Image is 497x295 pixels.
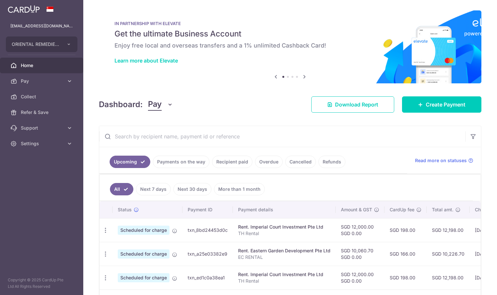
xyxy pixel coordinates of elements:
span: CardUp fee [390,206,414,213]
span: Scheduled for charge [118,249,169,259]
td: txn_ed1c0a38ea1 [182,266,233,289]
img: CardUp [8,5,40,13]
th: Payment details [233,201,336,218]
td: SGD 12,198.00 [427,218,470,242]
span: Settings [21,140,64,147]
td: SGD 12,000.00 SGD 0.00 [336,266,384,289]
p: EC RENTAL [238,254,330,260]
span: Total amt. [432,206,453,213]
a: Refunds [318,156,345,168]
div: Rent. Eastern Garden Development Pte Ltd [238,247,330,254]
h6: Enjoy free local and overseas transfers and a 1% unlimited Cashback Card! [114,42,466,49]
p: [EMAIL_ADDRESS][DOMAIN_NAME] [10,23,73,29]
td: SGD 12,000.00 SGD 0.00 [336,218,384,242]
span: Create Payment [426,101,465,108]
span: Status [118,206,132,213]
h5: Get the ultimate Business Account [114,29,466,39]
span: Amount & GST [341,206,372,213]
div: Rent. Imperial Court Investment Pte Ltd [238,271,330,278]
p: IN PARTNERSHIP WITH ELEVATE [114,21,466,26]
button: Pay [148,98,173,111]
a: Upcoming [110,156,150,168]
h4: Dashboard: [99,99,143,110]
span: ORIENTAL REMEDIES EAST COAST PRIVATE LIMITED [12,41,60,48]
a: Recipient paid [212,156,252,168]
span: Pay [21,78,64,84]
a: Read more on statuses [415,157,473,164]
p: TH Rental [238,278,330,284]
td: SGD 10,226.70 [427,242,470,266]
button: ORIENTAL REMEDIES EAST COAST PRIVATE LIMITED [6,36,77,52]
td: SGD 166.00 [384,242,427,266]
a: Learn more about Elevate [114,57,178,64]
span: Pay [148,98,162,111]
td: txn_8bd24453d0c [182,218,233,242]
span: Scheduled for charge [118,273,169,282]
a: More than 1 month [214,183,265,195]
div: Rent. Imperial Court Investment Pte Ltd [238,224,330,230]
img: Renovation banner [99,10,481,83]
td: SGD 10,060.70 SGD 0.00 [336,242,384,266]
td: txn_a25e03382e9 [182,242,233,266]
input: Search by recipient name, payment id or reference [99,126,465,147]
a: Next 7 days [136,183,171,195]
td: SGD 198.00 [384,218,427,242]
span: Download Report [335,101,378,108]
p: TH Rental [238,230,330,237]
a: Overdue [255,156,283,168]
td: SGD 198.00 [384,266,427,289]
a: All [110,183,133,195]
span: Read more on statuses [415,157,467,164]
span: Support [21,125,64,131]
a: Next 30 days [173,183,211,195]
span: Refer & Save [21,109,64,116]
a: Create Payment [402,96,481,113]
td: SGD 12,198.00 [427,266,470,289]
span: Scheduled for charge [118,226,169,235]
span: Home [21,62,64,69]
a: Download Report [311,96,394,113]
a: Payments on the way [153,156,209,168]
a: Cancelled [285,156,316,168]
span: Collect [21,93,64,100]
th: Payment ID [182,201,233,218]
